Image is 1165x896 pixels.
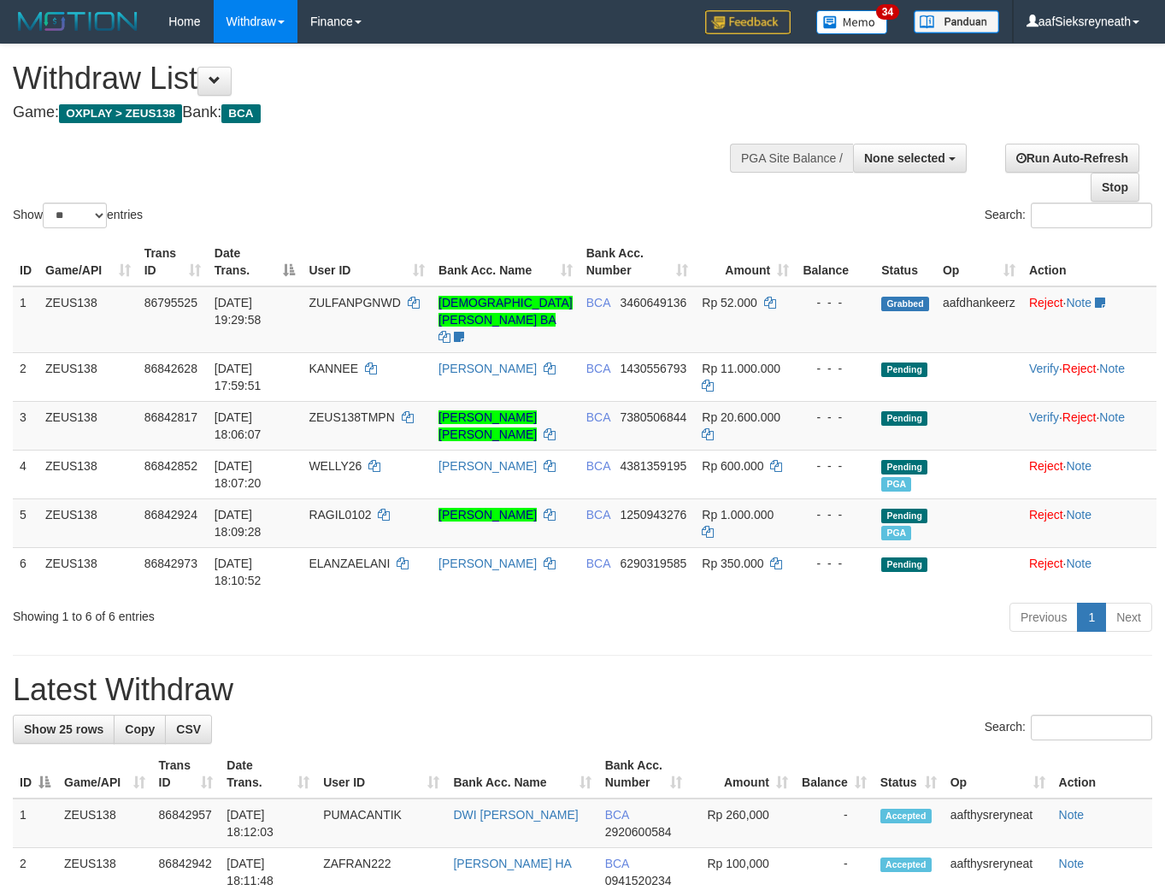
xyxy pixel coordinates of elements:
a: CSV [165,715,212,744]
span: Copy [125,722,155,736]
th: Date Trans.: activate to sort column descending [208,238,303,286]
span: 86842924 [144,508,197,522]
span: Rp 20.600.000 [702,410,780,424]
th: Action [1052,750,1152,799]
span: BCA [586,410,610,424]
a: Copy [114,715,166,744]
a: Stop [1091,173,1139,202]
span: ELANZAELANI [309,557,390,570]
a: Note [1066,296,1091,309]
th: Op: activate to sort column ascending [944,750,1052,799]
td: 1 [13,799,57,848]
th: Bank Acc. Name: activate to sort column ascending [432,238,580,286]
th: Amount: activate to sort column ascending [695,238,796,286]
div: - - - [803,555,868,572]
th: Bank Acc. Number: activate to sort column ascending [580,238,696,286]
a: Run Auto-Refresh [1005,144,1139,173]
td: ZEUS138 [57,799,152,848]
td: 4 [13,450,38,498]
span: RAGIL0102 [309,508,371,522]
span: [DATE] 18:09:28 [215,508,262,539]
span: [DATE] 18:10:52 [215,557,262,587]
span: BCA [586,296,610,309]
span: BCA [221,104,260,123]
a: [PERSON_NAME] [438,459,537,473]
button: None selected [853,144,967,173]
th: Balance: activate to sort column ascending [795,750,874,799]
th: Trans ID: activate to sort column ascending [138,238,208,286]
span: 86842628 [144,362,197,375]
td: ZEUS138 [38,286,138,353]
td: ZEUS138 [38,352,138,401]
td: 86842957 [152,799,221,848]
img: Button%20Memo.svg [816,10,888,34]
div: - - - [803,506,868,523]
span: [DATE] 17:59:51 [215,362,262,392]
a: Note [1066,557,1091,570]
div: Showing 1 to 6 of 6 entries [13,601,473,625]
td: · · [1022,401,1156,450]
span: None selected [864,151,945,165]
a: [PERSON_NAME] [438,362,537,375]
th: Game/API: activate to sort column ascending [57,750,152,799]
h1: Latest Withdraw [13,673,1152,707]
span: Rp 11.000.000 [702,362,780,375]
span: Copy 0941520234 to clipboard [605,874,672,887]
th: Action [1022,238,1156,286]
td: Rp 260,000 [689,799,795,848]
td: ZEUS138 [38,450,138,498]
td: ZEUS138 [38,547,138,596]
a: Reject [1062,362,1097,375]
span: Copy 2920600584 to clipboard [605,825,672,839]
th: Amount: activate to sort column ascending [689,750,795,799]
a: Note [1099,362,1125,375]
select: Showentries [43,203,107,228]
span: Marked by aafnoeunsreypich [881,477,911,492]
td: - [795,799,874,848]
input: Search: [1031,203,1152,228]
span: Copy 3460649136 to clipboard [620,296,686,309]
span: Grabbed [881,297,929,311]
span: BCA [586,557,610,570]
th: Date Trans.: activate to sort column ascending [220,750,316,799]
a: 1 [1077,603,1106,632]
a: Verify [1029,410,1059,424]
td: 2 [13,352,38,401]
span: Copy 7380506844 to clipboard [620,410,686,424]
a: [PERSON_NAME] [438,557,537,570]
span: Pending [881,411,927,426]
span: OXPLAY > ZEUS138 [59,104,182,123]
a: Previous [1009,603,1078,632]
td: aafdhankeerz [936,286,1022,353]
a: Reject [1029,459,1063,473]
span: Copy 6290319585 to clipboard [620,557,686,570]
div: - - - [803,294,868,311]
label: Show entries [13,203,143,228]
img: Feedback.jpg [705,10,791,34]
span: Copy 4381359195 to clipboard [620,459,686,473]
label: Search: [985,203,1152,228]
td: PUMACANTIK [316,799,446,848]
span: 86842973 [144,557,197,570]
a: Reject [1029,508,1063,522]
span: Copy 1250943276 to clipboard [620,508,686,522]
td: · · [1022,352,1156,401]
label: Search: [985,715,1152,740]
span: BCA [586,362,610,375]
th: Trans ID: activate to sort column ascending [152,750,221,799]
span: Copy 1430556793 to clipboard [620,362,686,375]
a: Reject [1062,410,1097,424]
span: [DATE] 18:07:20 [215,459,262,490]
td: 1 [13,286,38,353]
span: 86795525 [144,296,197,309]
span: Accepted [880,858,932,872]
a: Reject [1029,557,1063,570]
th: Bank Acc. Number: activate to sort column ascending [598,750,689,799]
span: Rp 1.000.000 [702,508,774,522]
span: Show 25 rows [24,722,103,736]
div: PGA Site Balance / [730,144,853,173]
span: BCA [605,857,629,870]
td: 3 [13,401,38,450]
a: Verify [1029,362,1059,375]
a: Note [1099,410,1125,424]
